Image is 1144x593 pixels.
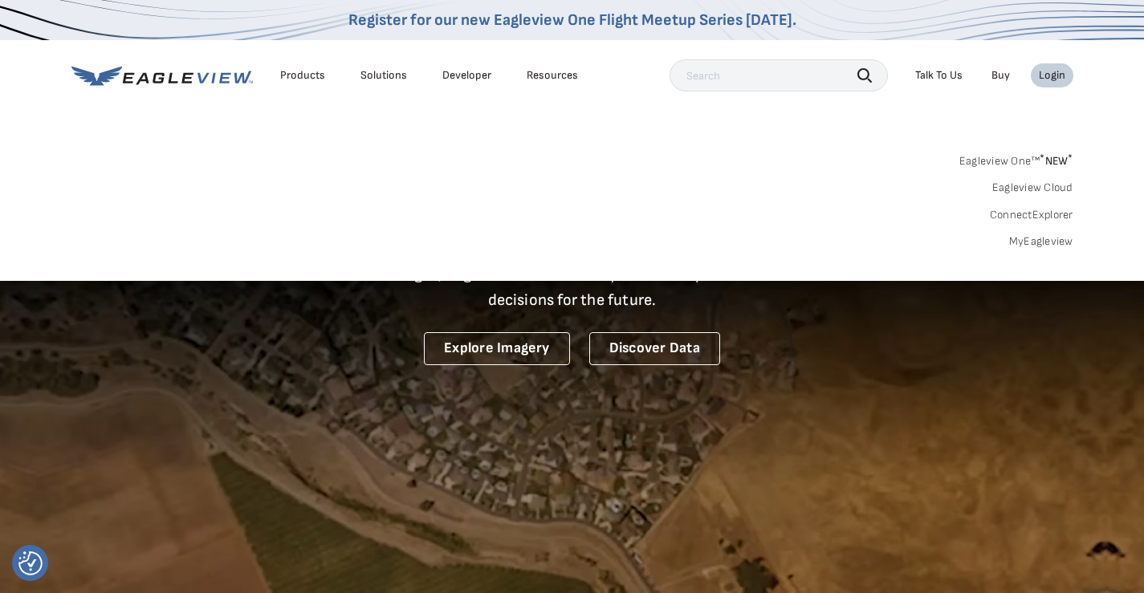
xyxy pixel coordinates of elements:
[992,181,1073,195] a: Eagleview Cloud
[991,68,1010,83] a: Buy
[18,551,43,575] button: Consent Preferences
[990,208,1073,222] a: ConnectExplorer
[959,149,1073,168] a: Eagleview One™*NEW*
[424,332,570,365] a: Explore Imagery
[360,68,407,83] div: Solutions
[527,68,578,83] div: Resources
[280,68,325,83] div: Products
[589,332,720,365] a: Discover Data
[442,68,491,83] a: Developer
[1039,68,1065,83] div: Login
[348,10,796,30] a: Register for our new Eagleview One Flight Meetup Series [DATE].
[1009,234,1073,249] a: MyEagleview
[915,68,963,83] div: Talk To Us
[1040,154,1073,168] span: NEW
[670,59,888,91] input: Search
[18,551,43,575] img: Revisit consent button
